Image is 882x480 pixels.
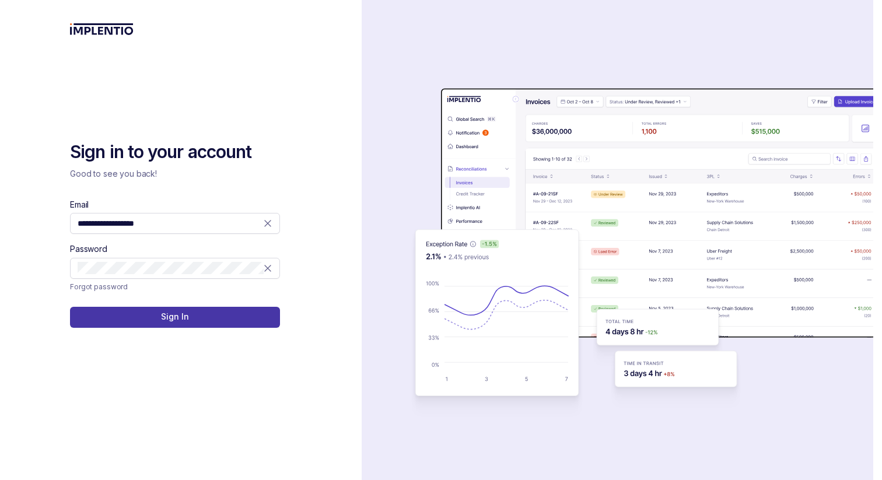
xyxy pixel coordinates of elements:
[70,307,280,328] button: Sign In
[70,23,134,35] img: logo
[70,141,280,164] h2: Sign in to your account
[70,243,107,255] label: Password
[70,281,128,293] a: Link Forgot password
[70,168,280,180] p: Good to see you back!
[70,281,128,293] p: Forgot password
[70,199,89,211] label: Email
[161,311,188,323] p: Sign In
